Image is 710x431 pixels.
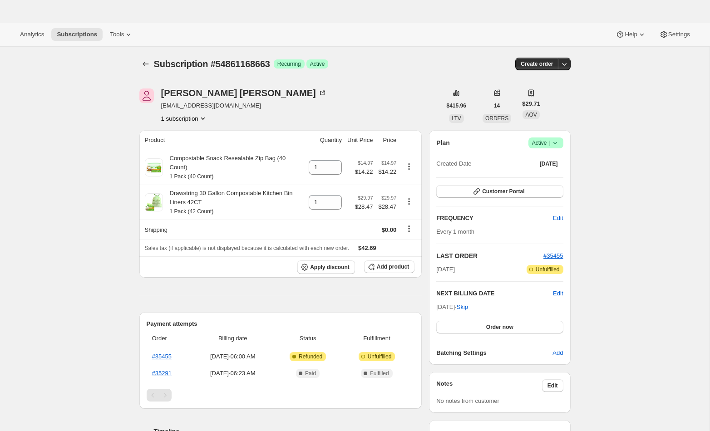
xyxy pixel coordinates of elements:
span: Sales tax (if applicable) is not displayed because it is calculated with each new order. [145,245,350,251]
span: Fulfilled [370,370,389,377]
h3: Notes [436,379,542,392]
span: [DATE] · 06:00 AM [194,352,271,361]
span: Order now [486,323,513,331]
button: Edit [542,379,563,392]
div: [PERSON_NAME] [PERSON_NAME] [161,88,327,98]
button: Skip [451,300,473,314]
span: $14.22 [378,167,396,176]
span: $42.69 [358,245,376,251]
button: Help [610,28,651,41]
h2: FREQUENCY [436,214,553,223]
button: $415.96 [441,99,472,112]
a: #35455 [543,252,563,259]
button: Edit [553,289,563,298]
small: $14.97 [381,160,396,166]
span: Subscription #54861168663 [154,59,270,69]
button: Product actions [402,196,416,206]
span: Add [552,348,563,358]
th: Price [375,130,399,150]
button: [DATE] [534,157,563,170]
span: | [549,139,550,147]
th: Shipping [139,220,306,240]
img: product img [145,158,163,176]
h2: LAST ORDER [436,251,543,260]
button: Product actions [161,114,207,123]
a: #35291 [152,370,172,377]
span: Add product [377,263,409,270]
small: $14.97 [358,160,373,166]
iframe: Intercom live chat [679,391,701,413]
span: Created Date [436,159,471,168]
span: Jennifer Clougherty [139,88,154,103]
small: $29.97 [381,195,396,201]
small: 1 Pack (42 Count) [170,208,214,215]
img: product img [145,193,163,211]
span: [DATE] [540,160,558,167]
span: Analytics [20,31,44,38]
h2: Plan [436,138,450,147]
th: Unit Price [345,130,375,150]
h2: NEXT BILLING DATE [436,289,553,298]
h2: Payment attempts [147,319,415,328]
span: Edit [547,382,558,389]
span: Billing date [194,334,271,343]
span: Create order [521,60,553,68]
button: Apply discount [297,260,355,274]
div: Drawstring 30 Gallon Compostable Kitchen Bin Liners 42CT [163,189,304,216]
span: $415.96 [447,102,466,109]
button: Tools [104,28,138,41]
span: ORDERS [485,115,508,122]
span: [EMAIL_ADDRESS][DOMAIN_NAME] [161,101,327,110]
button: Add [547,346,568,360]
span: [DATE] · [436,304,468,310]
span: $0.00 [382,226,397,233]
span: Edit [553,214,563,223]
span: [DATE] · 06:23 AM [194,369,271,378]
button: 14 [488,99,505,112]
span: Settings [668,31,690,38]
span: Skip [457,303,468,312]
span: Every 1 month [436,228,474,235]
span: LTV [452,115,461,122]
span: $29.71 [522,99,540,108]
span: Customer Portal [482,188,524,195]
span: $28.47 [378,202,396,211]
span: Help [625,31,637,38]
span: Active [532,138,560,147]
button: Analytics [15,28,49,41]
h6: Batching Settings [436,348,552,358]
span: [DATE] [436,265,455,274]
th: Quantity [306,130,345,150]
button: #35455 [543,251,563,260]
span: Paid [305,370,316,377]
button: Shipping actions [402,224,416,234]
span: Unfulfilled [368,353,392,360]
span: $28.47 [355,202,373,211]
a: #35455 [152,353,172,360]
small: $29.97 [358,195,373,201]
button: Subscriptions [139,58,152,70]
span: AOV [525,112,537,118]
button: Product actions [402,162,416,171]
span: Apply discount [310,264,350,271]
span: Unfulfilled [536,266,560,273]
nav: Pagination [147,389,415,402]
span: Status [276,334,339,343]
button: Order now [436,321,563,333]
span: Tools [110,31,124,38]
span: Recurring [277,60,301,68]
button: Settings [654,28,695,41]
span: Fulfillment [345,334,409,343]
button: Create order [515,58,558,70]
button: Customer Portal [436,185,563,198]
button: Edit [547,211,568,225]
span: No notes from customer [436,397,499,404]
button: Add product [364,260,414,273]
span: Subscriptions [57,31,97,38]
span: 14 [494,102,500,109]
th: Product [139,130,306,150]
th: Order [147,328,192,348]
button: Subscriptions [51,28,103,41]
